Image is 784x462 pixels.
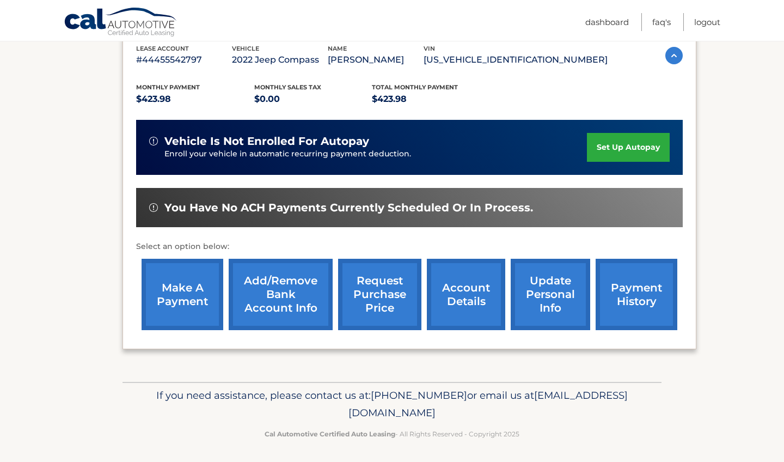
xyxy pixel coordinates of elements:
[254,92,372,107] p: $0.00
[424,45,435,52] span: vin
[665,47,683,64] img: accordion-active.svg
[142,259,223,330] a: make a payment
[164,148,587,160] p: Enroll your vehicle in automatic recurring payment deduction.
[136,83,200,91] span: Monthly Payment
[587,133,670,162] a: set up autopay
[136,52,232,68] p: #44455542797
[149,137,158,145] img: alert-white.svg
[130,428,654,440] p: - All Rights Reserved - Copyright 2025
[511,259,590,330] a: update personal info
[149,203,158,212] img: alert-white.svg
[427,259,505,330] a: account details
[254,83,321,91] span: Monthly sales Tax
[371,389,467,402] span: [PHONE_NUMBER]
[136,92,254,107] p: $423.98
[232,52,328,68] p: 2022 Jeep Compass
[348,389,628,419] span: [EMAIL_ADDRESS][DOMAIN_NAME]
[64,7,178,39] a: Cal Automotive
[229,259,333,330] a: Add/Remove bank account info
[328,52,424,68] p: [PERSON_NAME]
[265,430,395,438] strong: Cal Automotive Certified Auto Leasing
[164,201,533,215] span: You have no ACH payments currently scheduled or in process.
[424,52,608,68] p: [US_VEHICLE_IDENTIFICATION_NUMBER]
[328,45,347,52] span: name
[372,83,458,91] span: Total Monthly Payment
[372,92,490,107] p: $423.98
[164,135,369,148] span: vehicle is not enrolled for autopay
[130,387,654,422] p: If you need assistance, please contact us at: or email us at
[136,45,189,52] span: lease account
[585,13,629,31] a: Dashboard
[338,259,421,330] a: request purchase price
[232,45,259,52] span: vehicle
[652,13,671,31] a: FAQ's
[136,240,683,253] p: Select an option below:
[596,259,677,330] a: payment history
[694,13,720,31] a: Logout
